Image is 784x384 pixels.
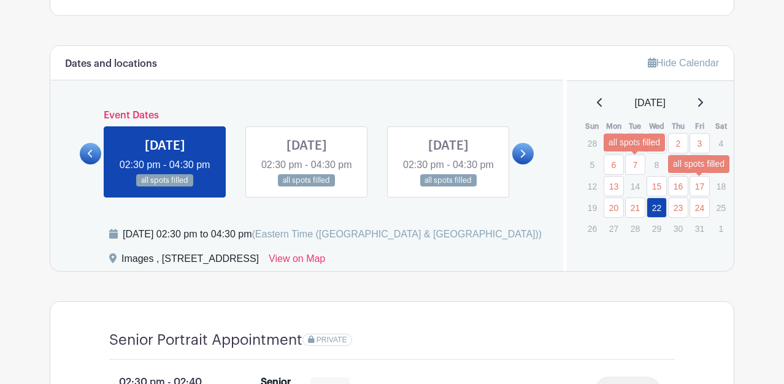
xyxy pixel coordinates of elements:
[625,219,645,238] p: 28
[625,198,645,218] a: 21
[582,120,603,132] th: Sun
[252,229,542,239] span: (Eastern Time ([GEOGRAPHIC_DATA] & [GEOGRAPHIC_DATA]))
[604,134,665,152] div: all spots filled
[101,110,512,121] h6: Event Dates
[123,227,542,242] div: [DATE] 02:30 pm to 04:30 pm
[710,120,732,132] th: Sat
[647,219,667,238] p: 29
[604,219,624,238] p: 27
[317,336,347,344] span: PRIVATE
[648,58,719,68] a: Hide Calendar
[603,120,625,132] th: Mon
[625,155,645,175] a: 7
[604,198,624,218] a: 20
[668,198,688,218] a: 23
[711,177,731,196] p: 18
[668,155,729,173] div: all spots filled
[668,219,688,238] p: 30
[711,134,731,153] p: 4
[604,176,624,196] a: 13
[647,155,667,174] p: 8
[269,252,325,271] a: View on Map
[690,133,710,153] a: 3
[647,176,667,196] a: 15
[582,177,602,196] p: 12
[647,198,667,218] a: 22
[109,331,302,349] h4: Senior Portrait Appointment
[711,219,731,238] p: 1
[635,96,666,110] span: [DATE]
[690,198,710,218] a: 24
[690,219,710,238] p: 31
[121,252,259,271] div: Images , [STREET_ADDRESS]
[625,120,646,132] th: Tue
[65,58,157,70] h6: Dates and locations
[689,120,710,132] th: Fri
[582,198,602,217] p: 19
[668,133,688,153] a: 2
[711,198,731,217] p: 25
[625,177,645,196] p: 14
[582,155,602,174] p: 5
[668,176,688,196] a: 16
[690,176,710,196] a: 17
[604,155,624,175] a: 6
[582,219,602,238] p: 26
[667,120,689,132] th: Thu
[646,120,667,132] th: Wed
